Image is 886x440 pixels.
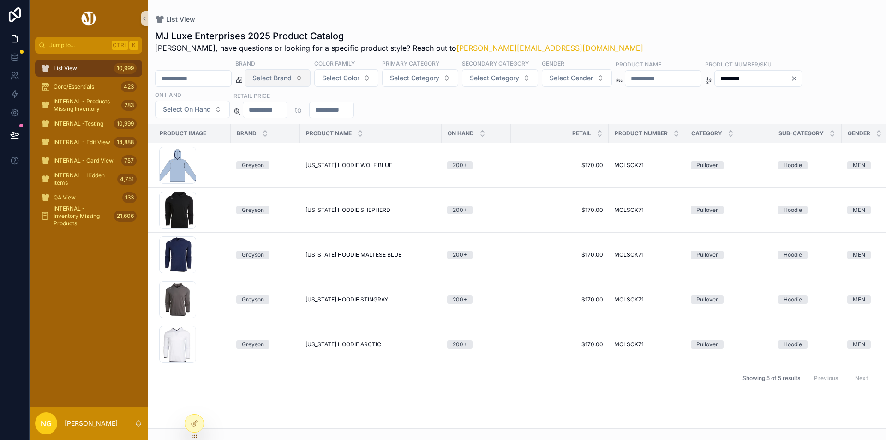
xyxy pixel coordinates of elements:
a: Pullover [691,295,767,304]
a: $170.00 [516,296,603,303]
span: List View [54,65,77,72]
span: Product Image [160,130,206,137]
button: Select Button [314,69,378,87]
span: Sub-Category [778,130,824,137]
span: Ctrl [112,41,128,50]
a: MCLSCK71 [614,296,680,303]
a: Hoodie [778,161,836,169]
a: [US_STATE] HOODIE WOLF BLUE [305,162,436,169]
a: 200+ [447,340,505,349]
span: MCLSCK71 [614,206,644,214]
div: 10,999 [114,63,137,74]
span: On Hand [448,130,474,137]
p: to [295,104,302,115]
label: Brand [235,59,255,67]
a: Pullover [691,251,767,259]
a: 200+ [447,251,505,259]
div: MEN [853,295,865,304]
div: 4,751 [117,174,137,185]
a: [US_STATE] HOODIE ARCTIC [305,341,436,348]
span: $170.00 [516,341,603,348]
a: Greyson [236,161,294,169]
div: 423 [121,81,137,92]
span: MCLSCK71 [614,296,644,303]
a: $170.00 [516,251,603,259]
span: Retail [572,130,591,137]
div: Pullover [696,206,718,214]
span: INTERNAL - Card View [54,157,114,164]
span: List View [166,15,195,24]
a: QA View133 [35,189,142,206]
a: INTERNAL - Edit View14,888 [35,134,142,151]
a: $170.00 [516,162,603,169]
span: MCLSCK71 [614,162,644,169]
a: List View [155,15,195,24]
label: Gender [542,59,564,67]
div: scrollable content [30,54,148,236]
a: Pullover [691,340,767,349]
span: Select Brand [252,73,292,83]
div: 200+ [453,340,467,349]
span: Gender [848,130,870,137]
a: 200+ [447,206,505,214]
a: Hoodie [778,340,836,349]
a: Hoodie [778,251,836,259]
span: Jump to... [49,42,108,49]
label: Color Family [314,59,355,67]
span: K [130,42,138,49]
span: Showing 5 of 5 results [742,374,800,382]
span: INTERNAL - Inventory Missing Products [54,205,110,227]
a: Hoodie [778,295,836,304]
div: Greyson [242,251,264,259]
label: Product Number/SKU [705,60,772,68]
div: MEN [853,340,865,349]
label: Secondary Category [462,59,529,67]
span: [US_STATE] HOODIE MALTESE BLUE [305,251,401,259]
button: Select Button [542,69,612,87]
div: MEN [853,161,865,169]
a: INTERNAL -Testing10,999 [35,115,142,132]
div: 200+ [453,251,467,259]
span: MCLSCK71 [614,251,644,259]
a: [US_STATE] HOODIE MALTESE BLUE [305,251,436,259]
div: Pullover [696,161,718,169]
span: Select Category [470,73,519,83]
span: Select Category [390,73,439,83]
span: [PERSON_NAME], have questions or looking for a specific product style? Reach out to [155,42,643,54]
label: Product Name [616,60,661,68]
div: Greyson [242,206,264,214]
span: Product Number [615,130,668,137]
a: INTERNAL - Hidden Items4,751 [35,171,142,187]
a: [US_STATE] HOODIE STINGRAY [305,296,436,303]
span: INTERNAL - Hidden Items [54,172,114,187]
a: INTERNAL - Card View757 [35,152,142,169]
div: Hoodie [784,251,802,259]
h1: MJ Luxe Enterprises 2025 Product Catalog [155,30,643,42]
a: Greyson [236,251,294,259]
div: MEN [853,206,865,214]
span: QA View [54,194,76,201]
span: Select On Hand [163,105,211,114]
label: Primary Category [382,59,439,67]
div: 757 [121,155,137,166]
span: INTERNAL - Edit View [54,139,110,146]
a: MCLSCK71 [614,341,680,348]
span: NG [41,418,52,429]
button: Select Button [462,69,538,87]
span: $170.00 [516,206,603,214]
button: Clear [790,75,802,82]
a: Greyson [236,206,294,214]
span: Select Gender [550,73,593,83]
img: App logo [80,11,97,26]
div: Pullover [696,251,718,259]
div: Hoodie [784,295,802,304]
div: 14,888 [114,137,137,148]
div: Greyson [242,161,264,169]
a: INTERNAL - Products Missing Inventory283 [35,97,142,114]
a: Pullover [691,206,767,214]
span: Product Name [306,130,352,137]
span: Select Color [322,73,359,83]
a: MCLSCK71 [614,162,680,169]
